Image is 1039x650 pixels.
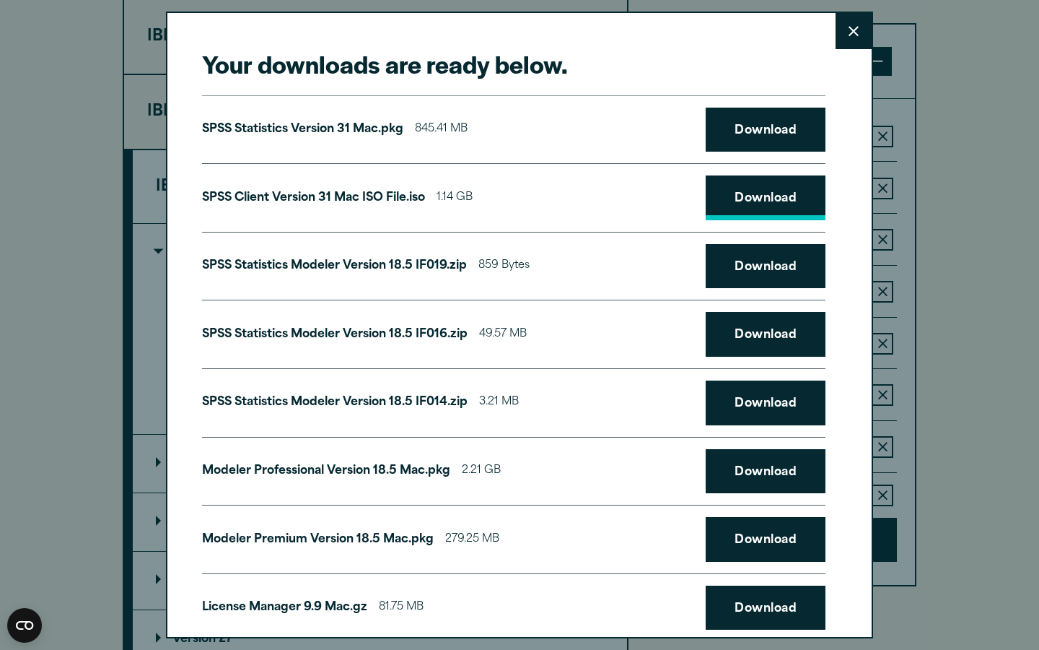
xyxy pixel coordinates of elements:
span: 279.25 MB [445,529,499,550]
p: License Manager 9.9 Mac.gz [202,597,367,618]
a: Download [706,312,825,357]
button: Open CMP widget [7,608,42,643]
span: 3.21 MB [479,392,519,413]
p: SPSS Statistics Modeler Version 18.5 IF014.zip [202,392,468,413]
p: Modeler Premium Version 18.5 Mac.pkg [202,529,434,550]
p: SPSS Statistics Version 31 Mac.pkg [202,119,403,140]
p: Modeler Professional Version 18.5 Mac.pkg [202,461,450,482]
p: SPSS Statistics Modeler Version 18.5 IF019.zip [202,256,467,277]
a: Download [706,517,825,562]
a: Download [706,244,825,289]
h2: Your downloads are ready below. [202,48,825,80]
span: 859 Bytes [478,256,530,277]
span: 49.57 MB [479,324,527,345]
a: Download [706,381,825,425]
a: Download [706,108,825,152]
a: Download [706,175,825,220]
span: 845.41 MB [415,119,468,140]
p: SPSS Statistics Modeler Version 18.5 IF016.zip [202,324,468,345]
a: Download [706,449,825,494]
p: SPSS Client Version 31 Mac ISO File.iso [202,188,425,209]
span: 2.21 GB [462,461,501,482]
a: Download [706,586,825,630]
span: 81.75 MB [379,597,424,618]
span: 1.14 GB [437,188,473,209]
